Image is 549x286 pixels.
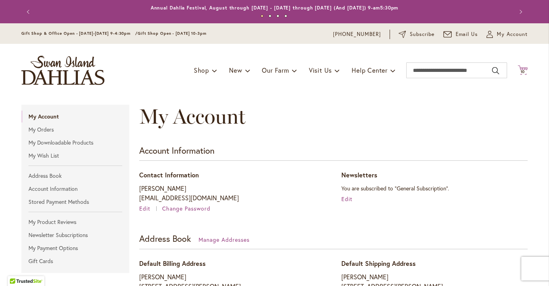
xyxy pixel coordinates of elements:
span: Email Us [456,30,478,38]
span: Edit [139,205,150,212]
button: 1 of 4 [261,15,263,17]
span: Visit Us [309,66,332,74]
a: My Orders [21,124,129,135]
button: 10 [518,65,528,76]
button: Next [512,4,528,20]
a: Manage Addresses [199,236,250,243]
span: 10 [521,69,525,74]
p: [PERSON_NAME] [EMAIL_ADDRESS][DOMAIN_NAME] [139,184,326,203]
button: 2 of 4 [269,15,271,17]
a: Subscribe [399,30,435,38]
span: New [229,66,242,74]
a: Account Information [21,183,129,195]
span: Our Farm [262,66,289,74]
a: Change Password [162,205,210,212]
a: Edit [139,205,161,212]
span: Gift Shop Open - [DATE] 10-3pm [138,31,206,36]
a: Newsletter Subscriptions [21,229,129,241]
a: Edit [341,195,352,203]
button: 4 of 4 [284,15,287,17]
span: Subscribe [410,30,435,38]
button: 3 of 4 [276,15,279,17]
a: My Wish List [21,150,129,162]
a: My Payment Options [21,242,129,254]
a: My Product Reviews [21,216,129,228]
a: [PHONE_NUMBER] [333,30,381,38]
span: Gift Shop & Office Open - [DATE]-[DATE] 9-4:30pm / [21,31,138,36]
span: Contact Information [139,171,199,179]
span: Help Center [352,66,388,74]
a: My Downloadable Products [21,137,129,149]
a: Gift Cards [21,255,129,267]
button: My Account [487,30,528,38]
p: You are subscribed to "General Subscription". [341,184,528,193]
a: Stored Payment Methods [21,196,129,208]
span: My Account [139,104,246,129]
span: Default Billing Address [139,259,206,267]
iframe: Launch Accessibility Center [6,258,28,280]
span: My Account [497,30,528,38]
span: Default Shipping Address [341,259,416,267]
span: Newsletters [341,171,377,179]
a: Address Book [21,170,129,182]
a: Email Us [443,30,478,38]
span: Shop [194,66,209,74]
strong: Account Information [139,145,214,156]
a: store logo [21,56,104,85]
a: Annual Dahlia Festival, August through [DATE] - [DATE] through [DATE] (And [DATE]) 9-am5:30pm [151,5,399,11]
strong: My Account [21,111,129,122]
strong: Address Book [139,233,191,244]
button: Previous [21,4,37,20]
